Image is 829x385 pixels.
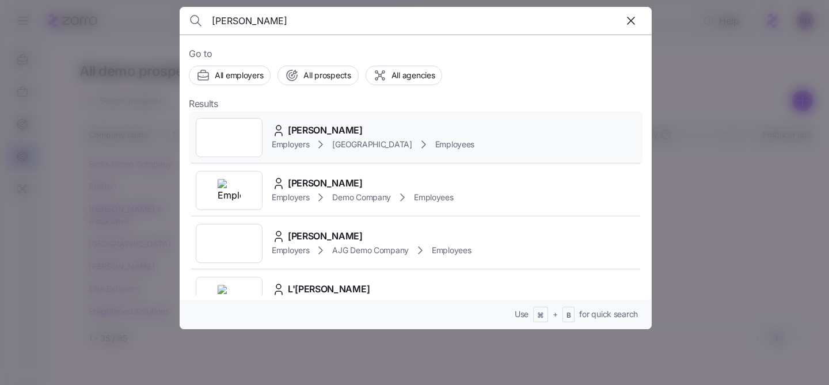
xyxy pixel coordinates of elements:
span: [GEOGRAPHIC_DATA] [332,139,412,150]
span: Employees [414,192,453,203]
span: L'[PERSON_NAME] [288,282,370,296]
button: All agencies [366,66,443,85]
span: ⌘ [537,311,544,321]
span: [PERSON_NAME] [288,123,363,138]
span: All prospects [303,70,351,81]
span: Results [189,97,218,111]
span: Employees [432,245,471,256]
span: Use [515,308,528,320]
img: Employer logo [218,285,241,308]
span: All agencies [391,70,435,81]
span: for quick search [579,308,638,320]
span: [PERSON_NAME] [288,176,363,190]
img: Employer logo [218,179,241,202]
span: Employers [272,245,309,256]
span: Employers [272,192,309,203]
span: Employees [435,139,474,150]
span: [PERSON_NAME] [288,229,363,243]
span: B [566,311,571,321]
span: Go to [189,47,642,61]
span: Demo Company [332,192,391,203]
span: Employers [272,139,309,150]
button: All prospects [277,66,358,85]
span: All employers [215,70,263,81]
span: + [553,308,558,320]
button: All employers [189,66,271,85]
span: AJG Demo Company [332,245,409,256]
